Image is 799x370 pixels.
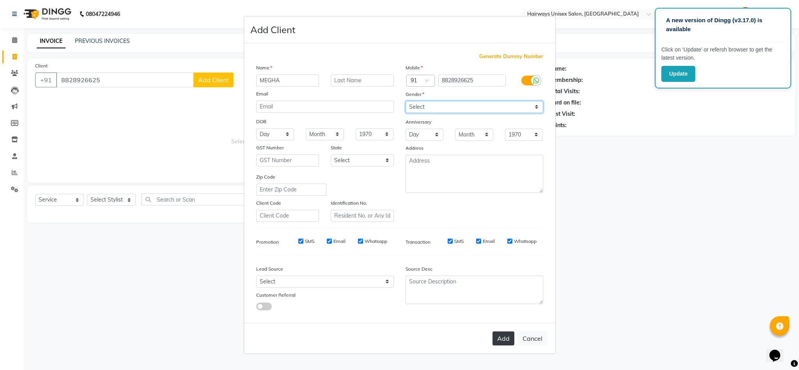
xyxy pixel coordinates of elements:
label: GST Number [256,144,284,151]
label: Email [333,238,345,245]
input: Resident No. or Any Id [331,210,394,222]
span: Generate Dummy Number [479,53,543,60]
label: Address [406,145,423,152]
label: Identification No. [331,200,367,207]
label: Promotion [256,239,279,246]
label: Lead Source [256,266,283,273]
label: Client Code [256,200,281,207]
input: Client Code [256,210,319,222]
label: Whatsapp [514,238,537,245]
label: SMS [454,238,464,245]
p: A new version of Dingg (v3.17.0) is available [666,16,780,34]
label: Mobile [406,64,423,71]
iframe: chat widget [766,339,791,362]
button: Add [493,331,514,345]
label: Transaction [406,239,431,246]
input: First Name [256,74,319,87]
label: Source Desc [406,266,432,273]
label: Name [256,64,272,71]
label: SMS [305,238,314,245]
label: Whatsapp [365,238,387,245]
button: Cancel [517,331,547,346]
h4: Add Client [250,23,295,37]
label: Email [256,90,268,97]
label: DOB [256,118,266,125]
label: Customer Referral [256,292,296,299]
label: Anniversary [406,119,431,126]
p: Click on ‘Update’ or refersh browser to get the latest version. [661,46,785,62]
input: GST Number [256,154,319,166]
label: Email [483,238,495,245]
input: Enter Zip Code [256,184,326,196]
label: Gender [406,91,424,98]
label: State [331,144,342,151]
label: Zip Code [256,173,275,181]
input: Last Name [331,74,394,87]
input: Email [256,101,394,113]
input: Mobile [438,74,506,87]
button: Update [661,66,695,82]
